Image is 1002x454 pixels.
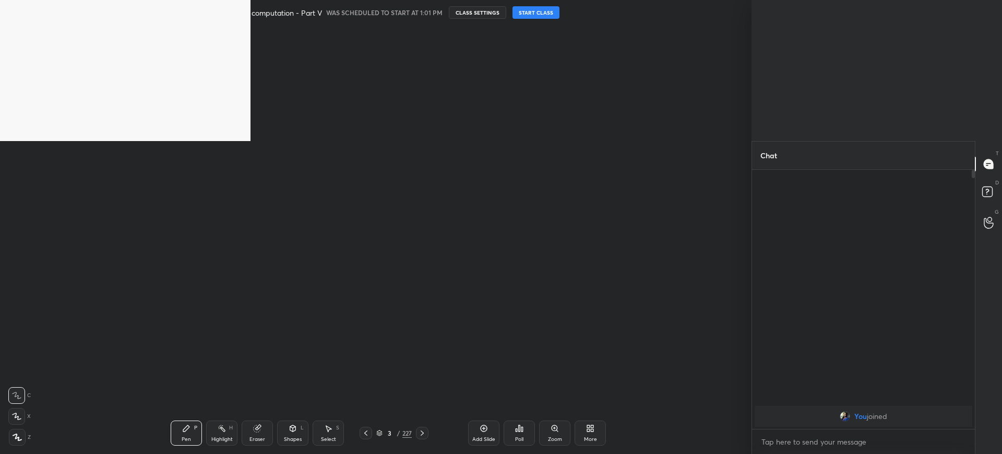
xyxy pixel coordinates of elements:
p: D [995,179,999,187]
div: Z [9,429,31,446]
div: grid [752,404,975,429]
div: More [584,437,597,442]
div: Eraser [249,437,265,442]
div: Poll [515,437,523,442]
h5: WAS SCHEDULED TO START AT 1:01 PM [326,8,443,17]
div: C [8,387,31,404]
div: Pen [182,437,191,442]
div: 227 [402,428,412,438]
p: T [996,149,999,157]
div: P [194,425,197,430]
div: Select [321,437,336,442]
div: S [336,425,339,430]
div: L [301,425,304,430]
div: H [229,425,233,430]
div: Shapes [284,437,302,442]
h4: Theory of computation - Part V [218,8,322,18]
p: G [995,208,999,216]
div: X [8,408,31,425]
div: Zoom [548,437,562,442]
div: Add Slide [472,437,495,442]
p: Chat [752,142,785,169]
button: CLASS SETTINGS [449,6,506,19]
div: 3 [385,430,395,436]
div: / [397,430,400,436]
img: 687005c0829143fea9909265324df1f4.png [840,411,850,422]
div: Highlight [211,437,233,442]
span: You [854,412,867,421]
span: joined [867,412,887,421]
button: START CLASS [512,6,559,19]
